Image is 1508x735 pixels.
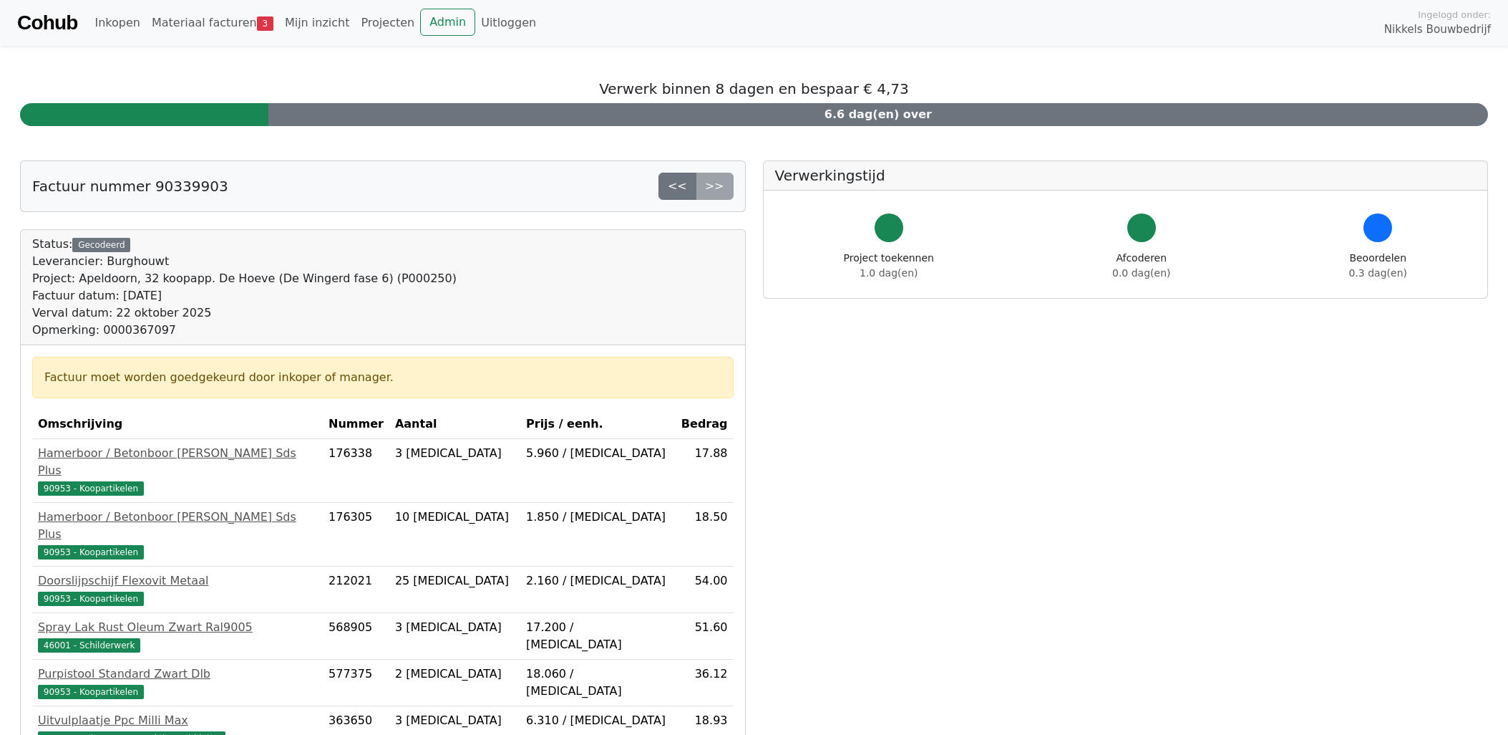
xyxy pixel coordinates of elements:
div: Hamerboor / Betonboor [PERSON_NAME] Sds Plus [38,445,317,479]
div: Project toekennen [844,251,934,281]
a: Hamerboor / Betonboor [PERSON_NAME] Sds Plus90953 - Koopartikelen [38,509,317,560]
div: Status: [32,236,457,339]
span: 90953 - Koopartikelen [38,685,144,699]
td: 18.50 [676,503,734,567]
td: 577375 [323,660,389,706]
div: 10 [MEDICAL_DATA] [395,509,515,526]
th: Omschrijving [32,410,323,439]
span: 0.0 dag(en) [1112,267,1170,279]
div: Afcoderen [1112,251,1170,281]
td: 54.00 [676,567,734,613]
td: 17.88 [676,439,734,503]
a: Projecten [355,9,420,37]
td: 212021 [323,567,389,613]
div: 25 [MEDICAL_DATA] [395,572,515,590]
span: 90953 - Koopartikelen [38,481,144,496]
span: 0.3 dag(en) [1349,267,1407,279]
div: 6.310 / [MEDICAL_DATA] [526,712,670,729]
div: 1.850 / [MEDICAL_DATA] [526,509,670,526]
div: Factuur moet worden goedgekeurd door inkoper of manager. [44,369,721,386]
th: Prijs / eenh. [520,410,676,439]
a: Spray Lak Rust Oleum Zwart Ral900546001 - Schilderwerk [38,619,317,653]
div: Gecodeerd [72,238,130,252]
td: 176305 [323,503,389,567]
div: 17.200 / [MEDICAL_DATA] [526,619,670,653]
div: 2.160 / [MEDICAL_DATA] [526,572,670,590]
td: 51.60 [676,613,734,660]
a: Purpistool Standard Zwart Dlb90953 - Koopartikelen [38,666,317,700]
span: 1.0 dag(en) [860,267,918,279]
a: Inkopen [89,9,145,37]
h5: Factuur nummer 90339903 [32,178,228,195]
a: Materiaal facturen3 [146,9,279,37]
a: Admin [420,9,475,36]
div: 3 [MEDICAL_DATA] [395,712,515,729]
div: 18.060 / [MEDICAL_DATA] [526,666,670,700]
th: Aantal [389,410,520,439]
div: Doorslijpschijf Flexovit Metaal [38,572,317,590]
span: 46001 - Schilderwerk [38,638,140,653]
td: 36.12 [676,660,734,706]
a: Cohub [17,6,77,40]
div: Uitvulplaatje Ppc Milli Max [38,712,317,729]
a: Doorslijpschijf Flexovit Metaal90953 - Koopartikelen [38,572,317,607]
div: Beoordelen [1349,251,1407,281]
span: 90953 - Koopartikelen [38,592,144,606]
div: Factuur datum: [DATE] [32,287,457,304]
div: Verval datum: 22 oktober 2025 [32,304,457,322]
div: Purpistool Standard Zwart Dlb [38,666,317,683]
div: Hamerboor / Betonboor [PERSON_NAME] Sds Plus [38,509,317,543]
a: << [658,173,696,200]
span: Nikkels Bouwbedrijf [1384,21,1491,38]
div: 3 [MEDICAL_DATA] [395,445,515,462]
a: Hamerboor / Betonboor [PERSON_NAME] Sds Plus90953 - Koopartikelen [38,445,317,496]
span: 3 [257,16,273,31]
a: Uitloggen [475,9,542,37]
div: 6.6 dag(en) over [268,103,1488,126]
div: 5.960 / [MEDICAL_DATA] [526,445,670,462]
div: Project: Apeldoorn, 32 koopapp. De Hoeve (De Wingerd fase 6) (P000250) [32,270,457,287]
div: Leverancier: Burghouwt [32,253,457,270]
td: 568905 [323,613,389,660]
div: 3 [MEDICAL_DATA] [395,619,515,636]
div: Spray Lak Rust Oleum Zwart Ral9005 [38,619,317,636]
div: Opmerking: 0000367097 [32,322,457,339]
div: 2 [MEDICAL_DATA] [395,666,515,683]
th: Bedrag [676,410,734,439]
td: 176338 [323,439,389,503]
span: 90953 - Koopartikelen [38,545,144,559]
th: Nummer [323,410,389,439]
h5: Verwerk binnen 8 dagen en bespaar € 4,73 [20,80,1488,97]
h5: Verwerkingstijd [775,167,1477,184]
span: Ingelogd onder: [1418,8,1491,21]
a: Mijn inzicht [279,9,356,37]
